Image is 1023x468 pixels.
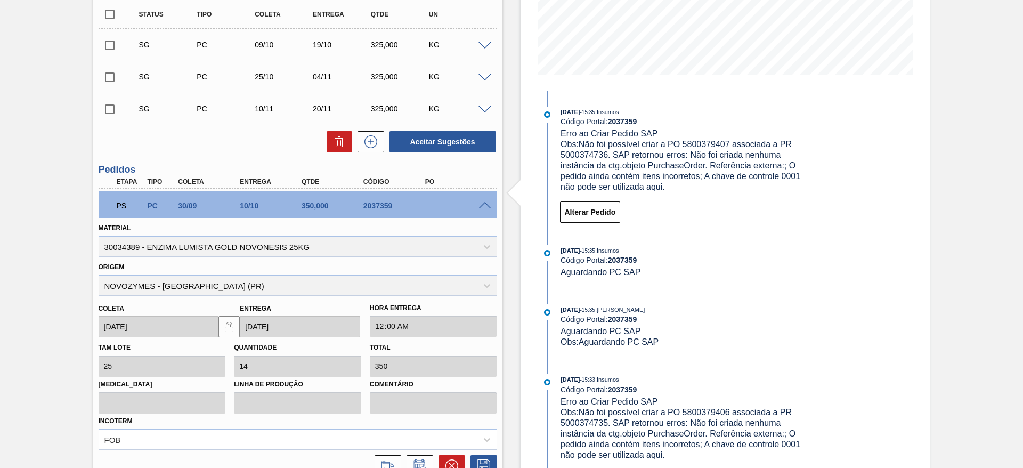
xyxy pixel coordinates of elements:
[561,385,814,394] div: Código Portal:
[175,201,245,210] div: 30/09/2025
[560,201,621,223] button: Alterar Pedido
[352,131,384,152] div: Nova sugestão
[561,268,640,277] span: Aguardando PC SAP
[370,377,497,392] label: Comentário
[595,306,645,313] span: : [PERSON_NAME]
[99,417,133,425] label: Incoterm
[234,344,277,351] label: Quantidade
[595,247,619,254] span: : Insumos
[99,224,131,232] label: Material
[99,164,497,175] h3: Pedidos
[561,337,659,346] span: Obs: Aguardando PC SAP
[595,376,619,383] span: : Insumos
[223,320,236,333] img: locked
[117,201,143,210] p: PS
[99,344,131,351] label: Tam lote
[561,256,814,264] div: Código Portal:
[384,130,497,154] div: Aceitar Sugestões
[561,129,657,138] span: Erro ao Criar Pedido SAP
[234,377,361,392] label: Linha de Produção
[99,305,124,312] label: Coleta
[423,178,492,185] div: PO
[310,41,375,49] div: 19/10/2025
[114,194,146,217] div: Aguardando PC SAP
[99,316,219,337] input: dd/mm/yyyy
[389,131,496,152] button: Aceitar Sugestões
[370,301,497,316] label: Hora Entrega
[240,316,360,337] input: dd/mm/yyyy
[240,305,271,312] label: Entrega
[426,41,491,49] div: KG
[561,117,814,126] div: Código Portal:
[99,377,226,392] label: [MEDICAL_DATA]
[175,178,245,185] div: Coleta
[218,316,240,337] button: locked
[194,104,258,113] div: Pedido de Compra
[561,397,657,406] span: Erro ao Criar Pedido SAP
[252,11,316,18] div: Coleta
[136,72,201,81] div: Sugestão Criada
[237,201,306,210] div: 10/10/2025
[310,72,375,81] div: 04/11/2025
[194,41,258,49] div: Pedido de Compra
[252,72,316,81] div: 25/10/2025
[368,11,433,18] div: Qtde
[608,315,637,324] strong: 2037359
[561,327,640,336] span: Aguardando PC SAP
[370,344,391,351] label: Total
[561,376,580,383] span: [DATE]
[368,41,433,49] div: 325,000
[104,435,121,444] div: FOB
[237,178,306,185] div: Entrega
[144,178,176,185] div: Tipo
[580,248,595,254] span: - 15:35
[561,247,580,254] span: [DATE]
[595,109,619,115] span: : Insumos
[580,307,595,313] span: - 15:35
[194,72,258,81] div: Pedido de Compra
[426,72,491,81] div: KG
[426,11,491,18] div: UN
[368,104,433,113] div: 325,000
[544,250,550,256] img: atual
[136,41,201,49] div: Sugestão Criada
[136,11,201,18] div: Status
[368,72,433,81] div: 325,000
[561,408,803,459] span: Obs: Não foi possível criar a PO 5800379406 associada a PR 5000374735. SAP retornou erros: Não fo...
[310,11,375,18] div: Entrega
[544,309,550,316] img: atual
[194,11,258,18] div: Tipo
[321,131,352,152] div: Excluir Sugestões
[580,377,595,383] span: - 15:33
[299,201,368,210] div: 350,000
[561,109,580,115] span: [DATE]
[426,104,491,113] div: KG
[544,111,550,118] img: atual
[544,379,550,385] img: atual
[580,109,595,115] span: - 15:35
[361,178,430,185] div: Código
[299,178,368,185] div: Qtde
[99,263,125,271] label: Origem
[252,104,316,113] div: 10/11/2025
[252,41,316,49] div: 09/10/2025
[136,104,201,113] div: Sugestão Criada
[608,117,637,126] strong: 2037359
[561,140,803,191] span: Obs: Não foi possível criar a PO 5800379407 associada a PR 5000374736. SAP retornou erros: Não fo...
[114,178,146,185] div: Etapa
[608,385,637,394] strong: 2037359
[561,315,814,324] div: Código Portal:
[361,201,430,210] div: 2037359
[608,256,637,264] strong: 2037359
[310,104,375,113] div: 20/11/2025
[144,201,176,210] div: Pedido de Compra
[561,306,580,313] span: [DATE]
